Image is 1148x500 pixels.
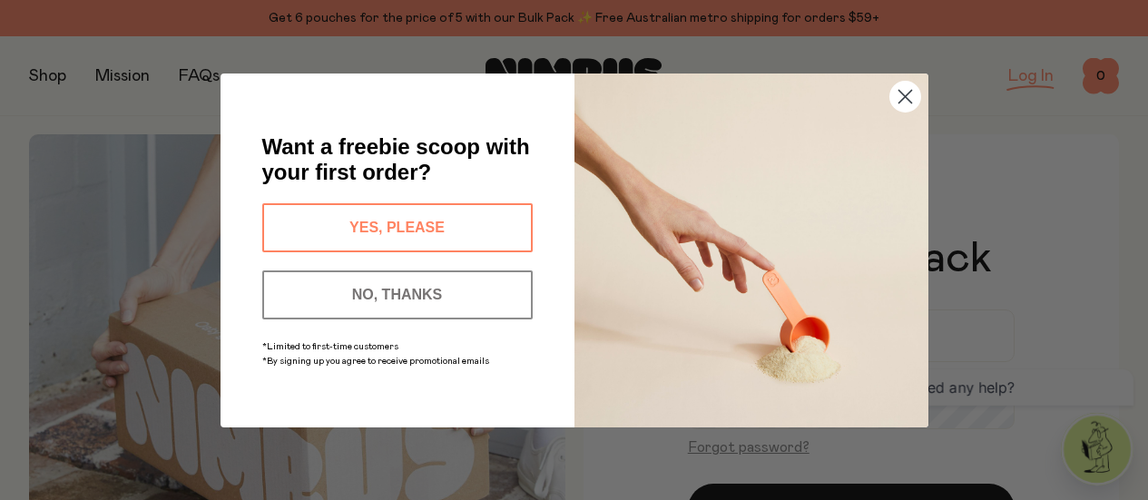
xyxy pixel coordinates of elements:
[262,270,533,319] button: NO, THANKS
[574,74,928,427] img: c0d45117-8e62-4a02-9742-374a5db49d45.jpeg
[262,203,533,252] button: YES, PLEASE
[262,357,489,366] span: *By signing up you agree to receive promotional emails
[262,134,530,184] span: Want a freebie scoop with your first order?
[262,342,398,351] span: *Limited to first-time customers
[889,81,921,113] button: Close dialog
